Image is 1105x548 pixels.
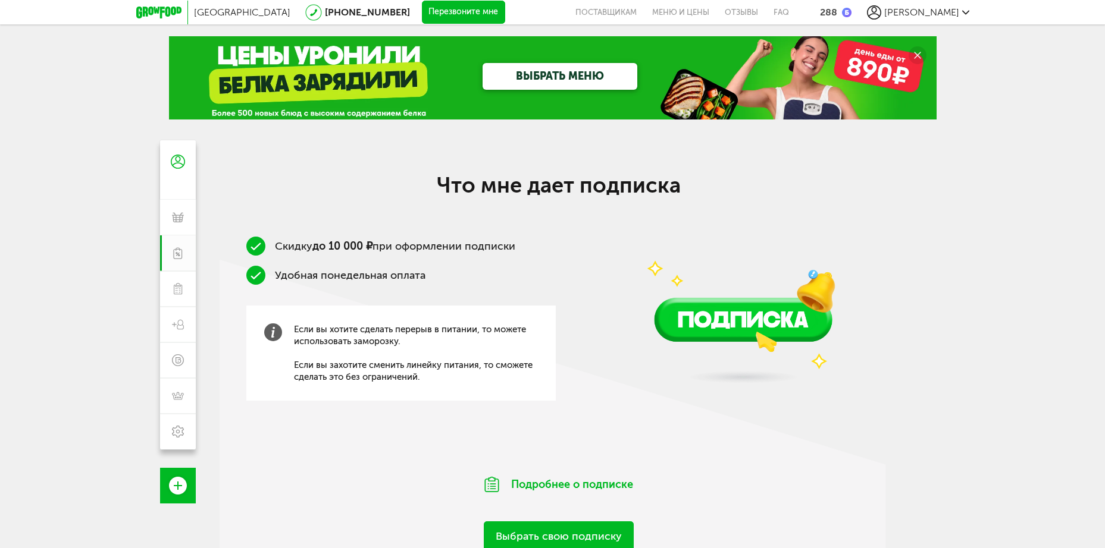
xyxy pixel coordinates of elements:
span: Скидку при оформлении подписки [275,240,515,253]
span: [GEOGRAPHIC_DATA] [194,7,290,18]
span: Если вы хотите сделать перерыв в питании, то можете использовать заморозку. Если вы захотите смен... [294,323,538,383]
b: до 10 000 ₽ [312,240,372,253]
div: Подробнее о подписке [452,462,666,507]
span: Удобная понедельная оплата [275,269,425,282]
a: [PHONE_NUMBER] [325,7,410,18]
img: vUQQD42TP1CeN4SU.png [615,171,871,396]
button: Перезвоните мне [422,1,505,24]
h2: Что мне дает подписка [321,172,797,198]
img: bonus_b.cdccf46.png [842,8,852,17]
a: ВЫБРАТЬ МЕНЮ [483,63,637,90]
span: [PERSON_NAME] [884,7,959,18]
img: info-grey.b4c3b60.svg [264,323,282,341]
div: 288 [820,7,837,18]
